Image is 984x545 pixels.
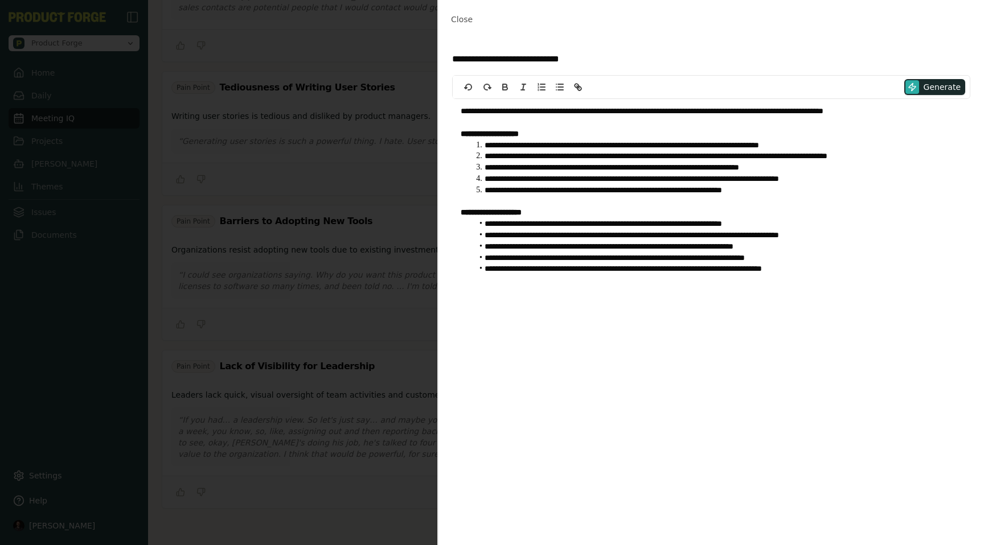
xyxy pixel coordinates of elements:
button: Close [448,9,476,30]
span: Close [451,15,473,24]
button: Bold [497,80,513,94]
button: redo [479,80,495,94]
button: undo [461,80,477,94]
span: Generate [924,81,961,93]
button: Italic [515,80,531,94]
button: Generate [904,79,965,95]
button: Link [570,80,586,94]
button: Ordered [534,80,550,94]
button: Bullet [552,80,568,94]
